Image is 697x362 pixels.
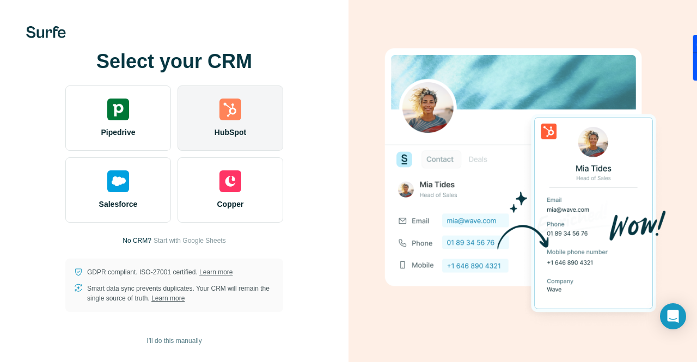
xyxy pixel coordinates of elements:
button: Start with Google Sheets [154,236,226,246]
img: hubspot's logo [219,99,241,120]
a: Learn more [151,294,185,302]
span: Pipedrive [101,127,135,138]
span: I’ll do this manually [146,336,201,346]
h1: Select your CRM [65,51,283,72]
a: Learn more [199,268,233,276]
img: copper's logo [219,170,241,192]
p: No CRM? [123,236,151,246]
p: Smart data sync prevents duplicates. Your CRM will remain the single source of truth. [87,284,274,303]
img: HUBSPOT image [379,32,667,330]
div: Open Intercom Messenger [660,303,686,329]
img: salesforce's logo [107,170,129,192]
button: I’ll do this manually [139,333,209,349]
span: Copper [217,199,244,210]
span: HubSpot [215,127,246,138]
span: Salesforce [99,199,138,210]
img: Surfe's logo [26,26,66,38]
p: GDPR compliant. ISO-27001 certified. [87,267,233,277]
img: pipedrive's logo [107,99,129,120]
